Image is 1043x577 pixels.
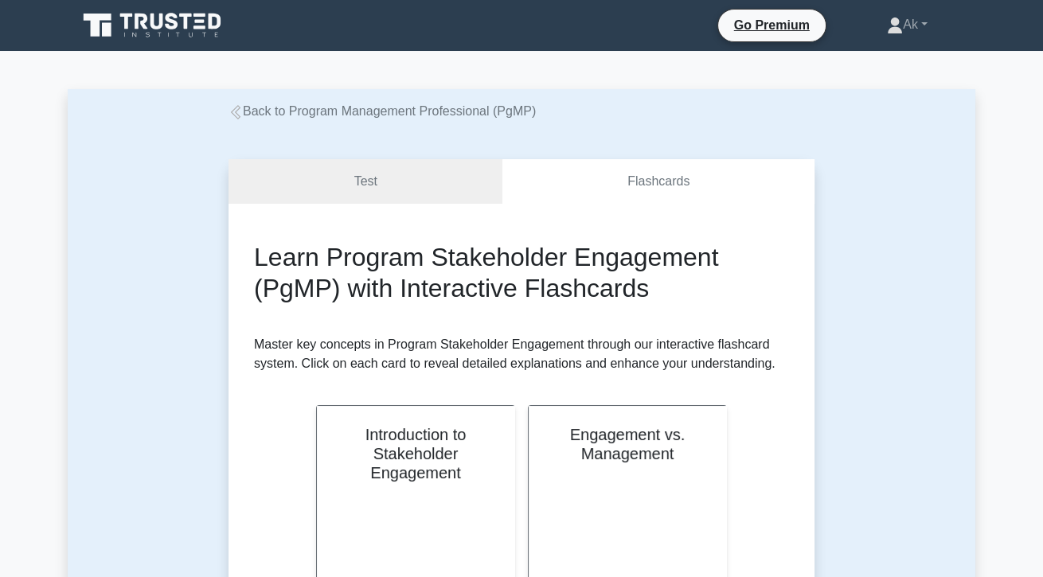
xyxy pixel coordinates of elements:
[254,335,789,373] p: Master key concepts in Program Stakeholder Engagement through our interactive flashcard system. C...
[849,9,966,41] a: Ak
[725,15,819,35] a: Go Premium
[229,104,536,118] a: Back to Program Management Professional (PgMP)
[229,159,502,205] a: Test
[548,425,707,463] h2: Engagement vs. Management
[336,425,495,482] h2: Introduction to Stakeholder Engagement
[502,159,814,205] a: Flashcards
[254,242,789,303] h2: Learn Program Stakeholder Engagement (PgMP) with Interactive Flashcards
